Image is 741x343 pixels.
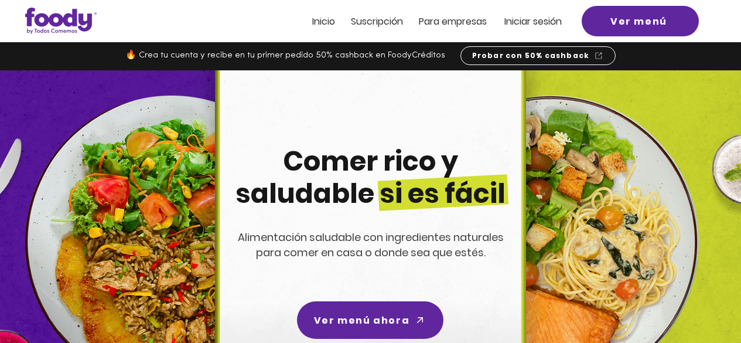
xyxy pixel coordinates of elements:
[25,8,97,34] img: Logo_Foody V2.0.0 (3).png
[312,16,335,26] a: Inicio
[582,6,699,36] a: Ver menú
[430,15,487,28] span: ra empresas
[504,16,562,26] a: Iniciar sesión
[314,313,409,328] span: Ver menú ahora
[610,14,667,29] span: Ver menú
[504,15,562,28] span: Iniciar sesión
[460,46,616,65] a: Probar con 50% cashback
[125,51,445,60] span: 🔥 Crea tu cuenta y recibe en tu primer pedido 50% cashback en FoodyCréditos
[312,15,335,28] span: Inicio
[297,301,443,339] a: Ver menú ahora
[235,142,506,212] span: Comer rico y saludable si es fácil
[351,15,403,28] span: Suscripción
[238,230,504,260] span: Alimentación saludable con ingredientes naturales para comer en casa o donde sea que estés.
[351,16,403,26] a: Suscripción
[419,15,430,28] span: Pa
[419,16,487,26] a: Para empresas
[472,50,590,61] span: Probar con 50% cashback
